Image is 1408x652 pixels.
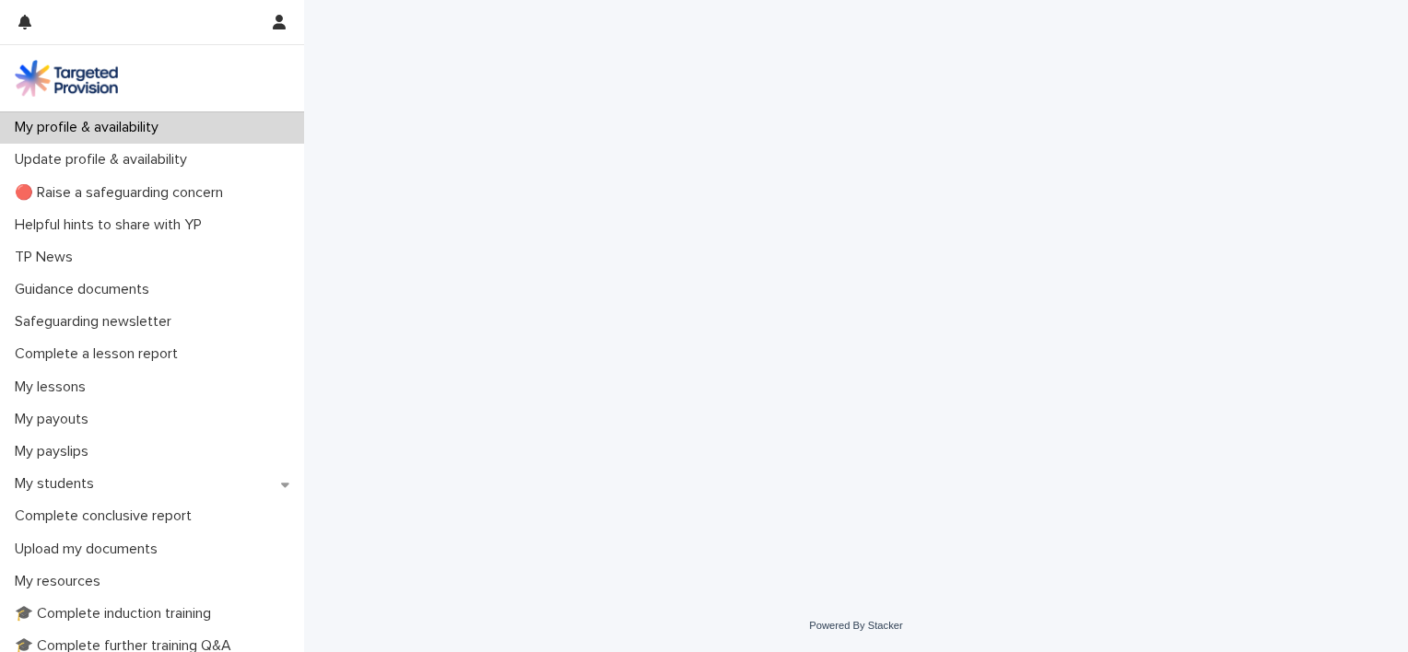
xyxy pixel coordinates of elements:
[7,573,115,590] p: My resources
[7,378,100,396] p: My lessons
[7,119,173,136] p: My profile & availability
[15,60,118,97] img: M5nRWzHhSzIhMunXDL62
[7,507,206,525] p: Complete conclusive report
[7,345,193,363] p: Complete a lesson report
[7,313,186,331] p: Safeguarding newsletter
[7,605,226,623] p: 🎓 Complete induction training
[7,541,172,558] p: Upload my documents
[7,249,88,266] p: TP News
[7,475,109,493] p: My students
[7,411,103,428] p: My payouts
[7,281,164,298] p: Guidance documents
[7,216,217,234] p: Helpful hints to share with YP
[7,184,238,202] p: 🔴 Raise a safeguarding concern
[7,151,202,169] p: Update profile & availability
[7,443,103,460] p: My payslips
[809,620,902,631] a: Powered By Stacker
